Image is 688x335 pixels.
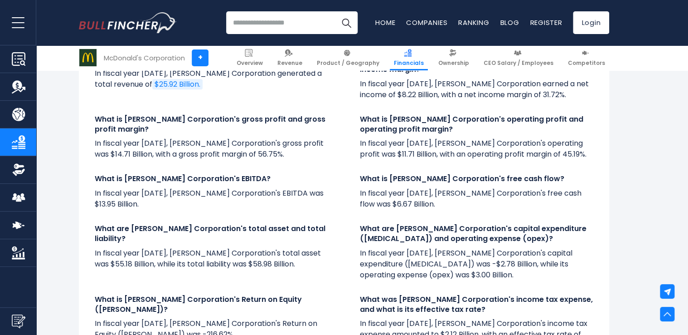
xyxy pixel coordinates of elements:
p: In fiscal year [DATE], [PERSON_NAME] Corporation's EBITDA was $13.95 Billion. [95,188,328,210]
h4: What are [PERSON_NAME] Corporation's capital expenditure ([MEDICAL_DATA]) and operating expense (... [360,224,593,244]
h4: What is [PERSON_NAME] Corporation's Return on Equity ([PERSON_NAME])? [95,295,328,315]
span: Product / Geography [317,59,379,67]
a: Ranking [458,18,489,27]
span: Ownership [438,59,469,67]
h4: What is [PERSON_NAME] Corporation's gross profit and gross profit margin? [95,114,328,135]
a: Companies [406,18,447,27]
a: Blog [500,18,519,27]
p: In fiscal year [DATE], [PERSON_NAME] Corporation's capital expenditure ([MEDICAL_DATA]) was -$2.7... [360,248,593,281]
button: Search [335,11,358,34]
a: Product / Geography [313,45,383,70]
div: McDonald's Corporation [104,53,185,63]
span: CEO Salary / Employees [484,59,553,67]
p: In fiscal year [DATE], [PERSON_NAME] Corporation's total asset was $55.18 Billion, while its tota... [95,248,328,270]
a: Register [530,18,562,27]
h4: What is [PERSON_NAME] Corporation's free cash flow? [360,174,593,184]
a: Revenue [273,45,306,70]
a: Login [573,11,609,34]
p: In fiscal year [DATE], [PERSON_NAME] Corporation's free cash flow was $6.67 Billion. [360,188,593,210]
a: Ownership [434,45,473,70]
a: Home [375,18,395,27]
span: Competitors [568,59,605,67]
a: + [192,49,208,66]
p: In fiscal year [DATE], [PERSON_NAME] Corporation's gross profit was $14.71 Billion, with a gross ... [95,138,328,160]
a: Competitors [564,45,609,70]
h4: What was [PERSON_NAME] Corporation's income tax expense, and what is its effective tax rate? [360,295,593,315]
img: MCD logo [79,49,97,66]
h4: What are [PERSON_NAME] Corporation's total asset and total liability? [95,224,328,244]
a: Go to homepage [79,12,176,33]
h4: What is [PERSON_NAME] Corporation's operating profit and operating profit margin? [360,114,593,135]
a: $25.92 Billion. [152,79,203,89]
p: In fiscal year [DATE], [PERSON_NAME] Corporation's operating profit was $11.71 Billion, with an o... [360,138,593,160]
a: Overview [233,45,267,70]
span: Revenue [277,59,302,67]
p: In fiscal year [DATE], [PERSON_NAME] Corporation earned a net income of $8.22 Billion, with a net... [360,79,593,100]
span: Financials [394,59,424,67]
span: Overview [237,59,263,67]
a: Financials [390,45,428,70]
a: CEO Salary / Employees [480,45,557,70]
img: Bullfincher logo [79,12,177,33]
img: Ownership [12,163,25,177]
h4: What is [PERSON_NAME] Corporation's EBITDA? [95,174,328,184]
p: In fiscal year [DATE], [PERSON_NAME] Corporation generated a total revenue of [95,68,328,90]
